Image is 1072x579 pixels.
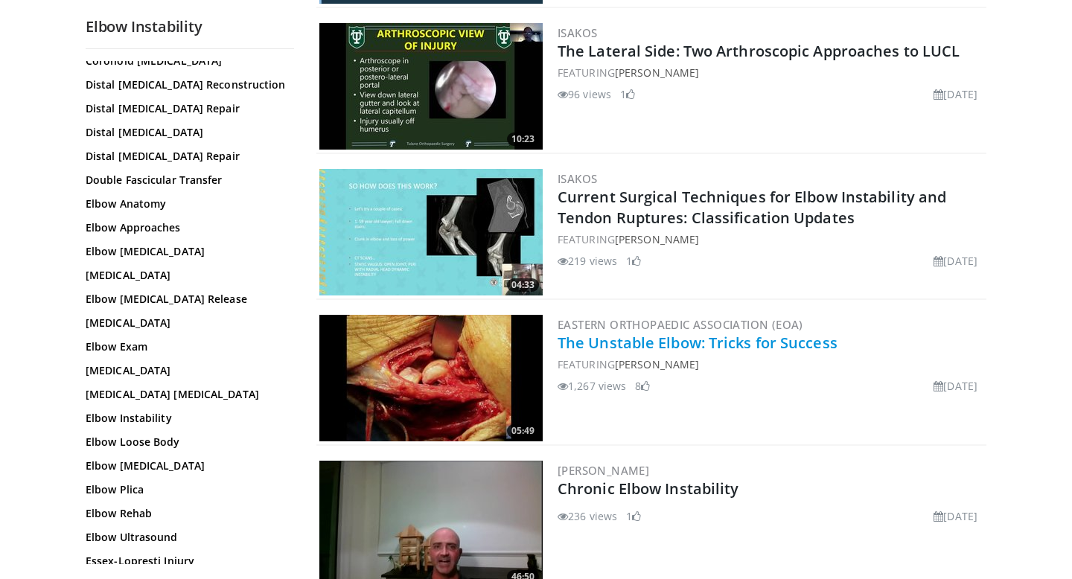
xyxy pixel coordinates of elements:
li: 219 views [558,253,617,269]
a: The Lateral Side: Two Arthroscopic Approaches to LUCL [558,41,960,61]
a: [MEDICAL_DATA] [86,363,287,378]
a: Elbow [MEDICAL_DATA] Release [86,292,287,307]
a: Elbow Anatomy [86,196,287,211]
a: Eastern Orthopaedic Association (EOA) [558,317,803,332]
li: 1 [626,508,641,524]
div: FEATURING [558,356,983,372]
a: [PERSON_NAME] [615,357,699,371]
a: Distal [MEDICAL_DATA] Repair [86,149,287,164]
a: Double Fascicular Transfer [86,173,287,188]
div: FEATURING [558,231,983,247]
a: [MEDICAL_DATA] [86,316,287,330]
span: 04:33 [507,278,539,292]
li: 236 views [558,508,617,524]
a: [MEDICAL_DATA] [86,268,287,283]
div: FEATURING [558,65,983,80]
a: 04:33 [319,169,543,295]
a: Distal [MEDICAL_DATA] Repair [86,101,287,116]
a: Elbow [MEDICAL_DATA] [86,458,287,473]
a: Elbow Instability [86,411,287,426]
a: Elbow Rehab [86,506,287,521]
a: ISAKOS [558,25,597,40]
li: 1 [620,86,635,102]
li: [DATE] [934,378,977,394]
li: 1,267 views [558,378,626,394]
a: ISAKOS [558,171,597,186]
img: 6d83873c-2b7e-46c2-82f4-40c47ea3e430.300x170_q85_crop-smart_upscale.jpg [319,23,543,150]
a: Elbow [MEDICAL_DATA] [86,244,287,259]
a: 10:23 [319,23,543,150]
img: ee8ed5e0-3dfb-4e3a-977b-d7a0d41e2089.300x170_q85_crop-smart_upscale.jpg [319,315,543,441]
a: The Unstable Elbow: Tricks for Success [558,333,837,353]
a: Current Surgical Techniques for Elbow Instability and Tendon Ruptures: Classification Updates [558,187,946,228]
li: 1 [626,253,641,269]
a: [PERSON_NAME] [615,232,699,246]
a: Elbow Loose Body [86,435,287,450]
li: 8 [635,378,650,394]
a: [MEDICAL_DATA] [MEDICAL_DATA] [86,387,287,402]
span: 10:23 [507,132,539,146]
li: [DATE] [934,508,977,524]
span: 05:49 [507,424,539,438]
li: [DATE] [934,253,977,269]
a: Chronic Elbow Instability [558,479,739,499]
a: [PERSON_NAME] [558,463,649,478]
a: Distal [MEDICAL_DATA] [86,125,287,140]
a: Elbow Approaches [86,220,287,235]
a: Elbow Plica [86,482,287,497]
img: 8891a16d-f03b-478a-af89-dac11310074e.300x170_q85_crop-smart_upscale.jpg [319,169,543,295]
a: 05:49 [319,315,543,441]
a: [PERSON_NAME] [615,65,699,80]
a: Essex-Lopresti Injury [86,554,287,569]
a: Distal [MEDICAL_DATA] Reconstruction [86,77,287,92]
a: Elbow Ultrasound [86,530,287,545]
li: [DATE] [934,86,977,102]
a: Coronoid [MEDICAL_DATA] [86,54,287,68]
h2: Elbow Instability [86,17,294,36]
a: Elbow Exam [86,339,287,354]
li: 96 views [558,86,611,102]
